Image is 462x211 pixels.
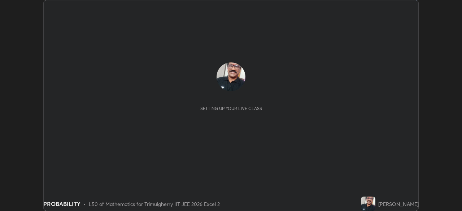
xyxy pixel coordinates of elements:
[200,106,262,111] div: Setting up your live class
[217,62,245,91] img: 020e023223db44b3b855fec2c82464f0.jpg
[83,200,86,208] div: •
[378,200,419,208] div: [PERSON_NAME]
[361,197,375,211] img: 020e023223db44b3b855fec2c82464f0.jpg
[43,199,80,208] div: PROBABILITY
[89,200,220,208] div: L50 of Mathematics for Trimulgherry IIT JEE 2026 Excel 2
